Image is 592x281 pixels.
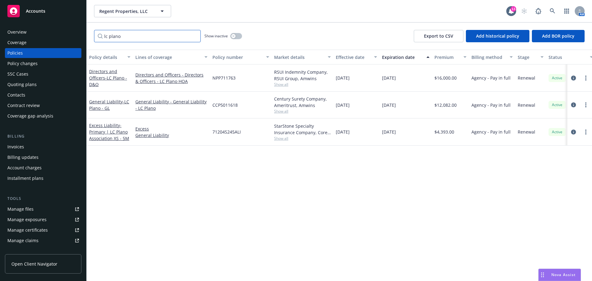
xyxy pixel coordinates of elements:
div: Tools [5,196,81,202]
span: Add historical policy [476,33,519,39]
a: circleInformation [570,101,577,109]
button: Billing method [469,50,515,64]
div: Expiration date [382,54,423,60]
a: Account charges [5,163,81,173]
span: $12,082.00 [434,102,457,108]
button: Policy number [210,50,272,64]
a: Excess Liability [89,122,129,141]
a: Manage claims [5,236,81,246]
div: Account charges [7,163,42,173]
input: Filter by keyword... [94,30,201,42]
span: Agency - Pay in full [471,102,511,108]
div: Manage certificates [7,225,48,235]
a: General Liability [89,99,129,111]
a: Contacts [5,90,81,100]
div: Invoices [7,142,24,152]
a: Coverage gap analysis [5,111,81,121]
span: NPP711763 [212,75,236,81]
span: [DATE] [382,129,396,135]
span: Agency - Pay in full [471,129,511,135]
div: Drag to move [539,269,546,281]
span: Show inactive [204,33,228,39]
a: Manage files [5,204,81,214]
a: General Liability [135,132,208,138]
div: Contract review [7,101,40,110]
span: Export to CSV [424,33,453,39]
a: Contract review [5,101,81,110]
div: Manage BORs [7,246,36,256]
a: Start snowing [518,5,530,17]
span: [DATE] [336,102,350,108]
a: SSC Cases [5,69,81,79]
a: Coverage [5,38,81,48]
span: Nova Assist [551,272,576,277]
a: Accounts [5,2,81,20]
span: Agency - Pay in full [471,75,511,81]
a: Installment plans [5,173,81,183]
a: Invoices [5,142,81,152]
div: Overview [7,27,27,37]
div: Contacts [7,90,25,100]
a: Overview [5,27,81,37]
a: Directors and Officers - Directors & Officers - LC Plano HOA [135,72,208,85]
span: Accounts [26,9,45,14]
a: General Liability - General Liability - LC Plano [135,98,208,111]
span: Active [551,75,563,81]
div: Premium [434,54,460,60]
span: [DATE] [382,75,396,81]
span: Regent Properties, LLC [99,8,153,14]
span: Manage exposures [5,215,81,225]
a: Quoting plans [5,80,81,89]
div: StarStone Specialty Insurance Company, Core Specialty, Amwins [274,123,331,136]
span: [DATE] [336,129,350,135]
button: Effective date [333,50,380,64]
div: Billing [5,133,81,139]
span: Renewal [518,102,535,108]
div: 13 [511,6,516,12]
div: Lines of coverage [135,54,201,60]
div: Coverage gap analysis [7,111,53,121]
button: Nova Assist [538,269,581,281]
div: Policy changes [7,59,38,68]
button: Lines of coverage [133,50,210,64]
button: Policy details [87,50,133,64]
button: Premium [432,50,469,64]
span: Renewal [518,75,535,81]
button: Export to CSV [414,30,463,42]
a: Search [546,5,559,17]
div: Market details [274,54,324,60]
span: Open Client Navigator [11,261,57,267]
a: Manage BORs [5,246,81,256]
div: Manage exposures [7,215,47,225]
div: Policy number [212,54,262,60]
div: Status [549,54,586,60]
span: $16,000.00 [434,75,457,81]
a: Directors and Officers [89,68,127,87]
span: - Primary | LC Plano Association XS - 5M [89,122,129,141]
div: Manage files [7,204,34,214]
a: more [582,101,590,109]
span: CCP5011618 [212,102,238,108]
span: Active [551,129,563,135]
div: Billing method [471,54,506,60]
div: Coverage [7,38,27,48]
a: more [582,128,590,136]
button: Add historical policy [466,30,529,42]
a: Switch app [561,5,573,17]
a: circleInformation [570,128,577,136]
div: Policy details [89,54,124,60]
span: Renewal [518,129,535,135]
button: Add BOR policy [532,30,585,42]
a: Report a Bug [532,5,545,17]
a: Excess [135,126,208,132]
a: more [582,74,590,82]
span: Show all [274,82,331,87]
div: Stage [518,54,537,60]
div: Billing updates [7,152,39,162]
span: Active [551,102,563,108]
div: RSUI Indemnity Company, RSUI Group, Amwins [274,69,331,82]
a: circleInformation [570,74,577,82]
a: Policies [5,48,81,58]
span: [DATE] [336,75,350,81]
div: Quoting plans [7,80,37,89]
